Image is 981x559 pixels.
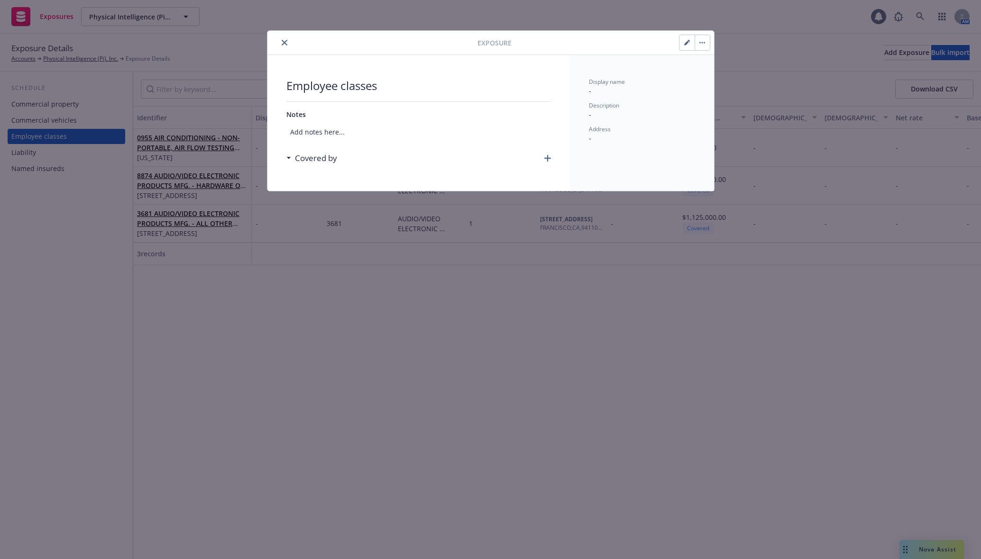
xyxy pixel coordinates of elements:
[295,152,337,164] h3: Covered by
[286,123,551,141] span: Add notes here...
[286,110,306,119] span: Notes
[589,110,591,119] span: -
[286,152,337,164] div: Covered by
[286,78,551,94] span: Employee classes
[589,101,619,109] span: Description
[589,78,625,86] span: Display name
[589,86,591,95] span: -
[477,38,512,48] span: Exposure
[279,37,290,48] button: close
[589,134,591,143] span: -
[589,125,611,133] span: Address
